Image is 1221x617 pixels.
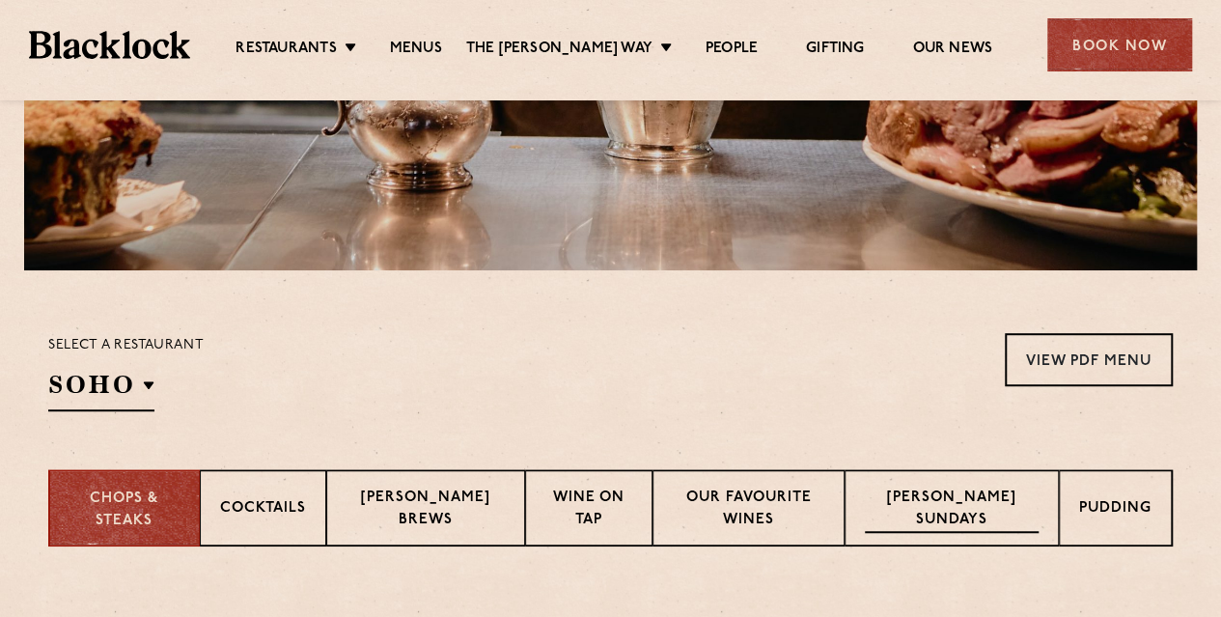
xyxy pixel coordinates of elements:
[347,488,505,533] p: [PERSON_NAME] Brews
[1005,333,1173,386] a: View PDF Menu
[48,368,154,411] h2: SOHO
[390,40,442,61] a: Menus
[865,488,1039,533] p: [PERSON_NAME] Sundays
[466,40,652,61] a: The [PERSON_NAME] Way
[545,488,631,533] p: Wine on Tap
[220,498,306,522] p: Cocktails
[1047,18,1192,71] div: Book Now
[706,40,758,61] a: People
[912,40,992,61] a: Our News
[806,40,864,61] a: Gifting
[29,31,190,58] img: BL_Textured_Logo-footer-cropped.svg
[48,333,204,358] p: Select a restaurant
[69,489,180,532] p: Chops & Steaks
[1079,498,1152,522] p: Pudding
[673,488,825,533] p: Our favourite wines
[236,40,336,61] a: Restaurants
